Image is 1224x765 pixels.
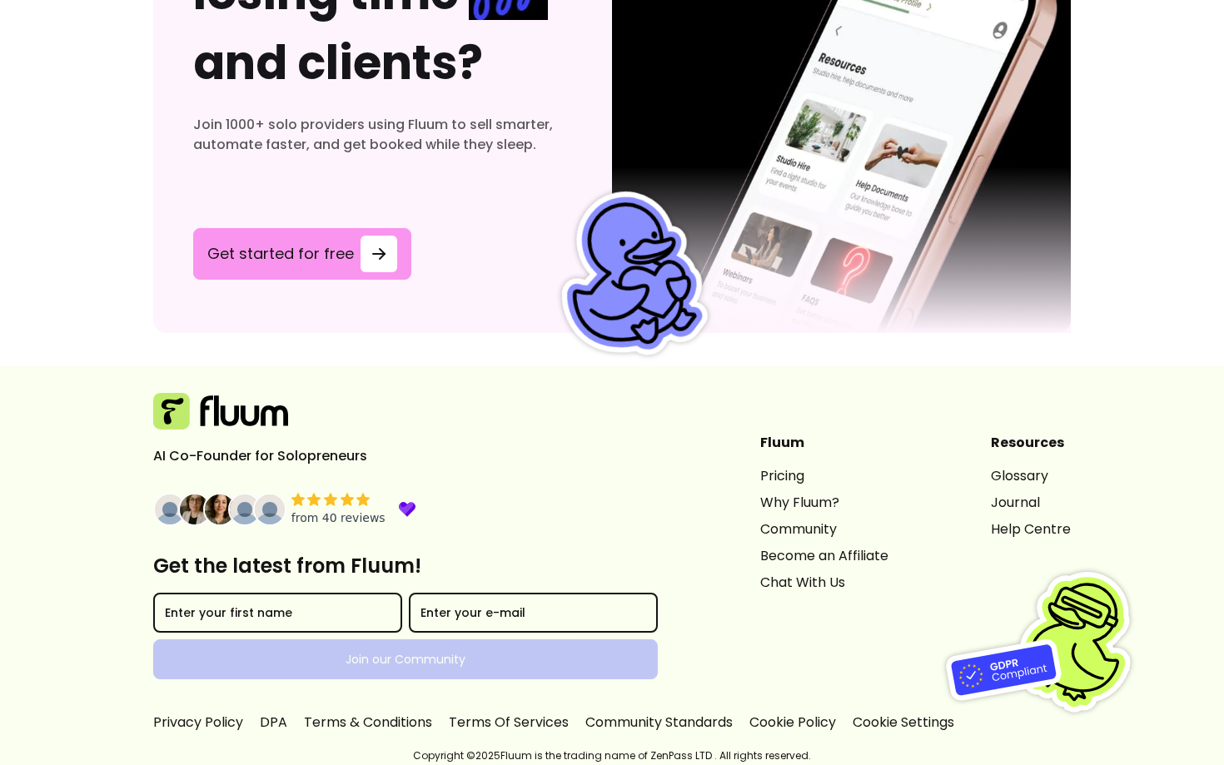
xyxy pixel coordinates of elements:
a: Help Centre [991,519,1071,539]
p: AI Co-Founder for Solopreneurs [153,446,403,466]
img: Fluum Duck sticker [530,176,727,373]
a: Privacy Policy [153,713,246,733]
a: Get started for free [193,228,411,280]
a: Journal [991,493,1071,513]
input: Enter your e-mail [420,608,646,624]
header: Fluum [760,433,888,453]
a: Pricing [760,466,888,486]
a: Cookie Policy [746,713,839,733]
p: Cookie Settings [849,713,954,733]
h3: Get the latest from Fluum! [153,553,658,579]
span: Get started for free [207,243,354,264]
a: Chat With Us [760,573,888,593]
a: Community Standards [582,713,736,733]
a: Why Fluum? [760,493,888,513]
a: Terms Of Services [445,713,572,733]
a: Terms & Conditions [301,713,435,733]
a: Become an Affiliate [760,546,888,566]
a: Community [760,519,888,539]
a: DPA [256,713,291,733]
a: Glossary [991,466,1071,486]
img: Fluum is GDPR compliant [946,537,1154,745]
img: Fluum Logo [153,393,288,430]
header: Resources [991,433,1071,453]
h3: Join 1000+ solo providers using Fluum to sell smarter, automate faster, and get booked while they... [193,115,572,155]
input: Enter your first name [165,608,391,624]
